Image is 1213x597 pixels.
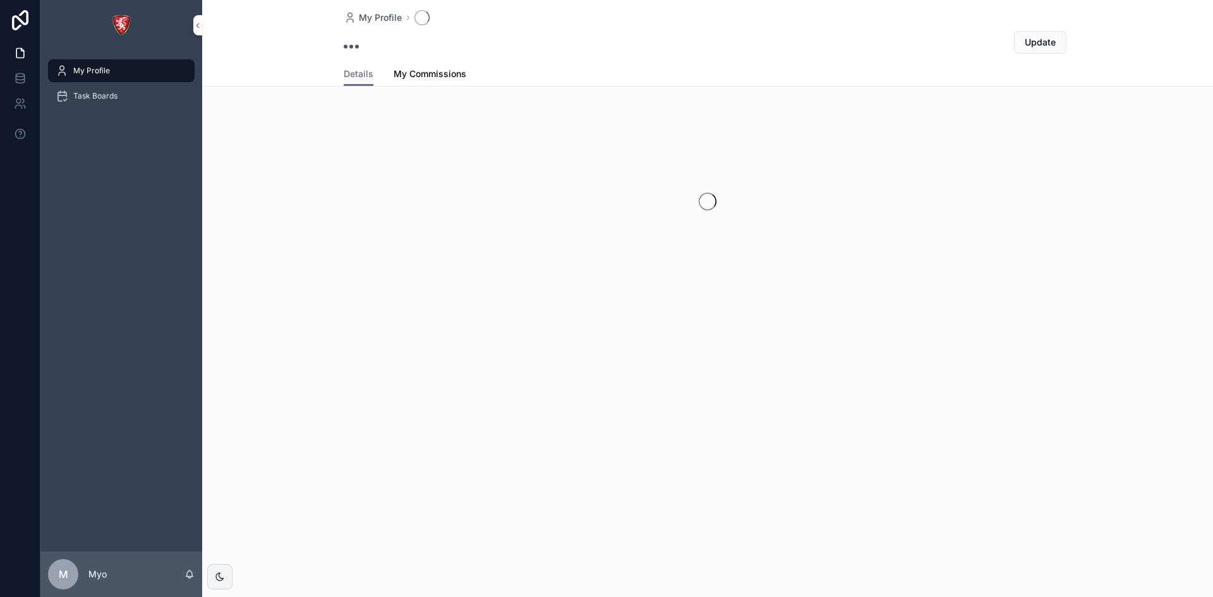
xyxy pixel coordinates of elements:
[344,63,373,87] a: Details
[73,66,110,76] span: My Profile
[111,15,131,35] img: App logo
[344,68,373,80] span: Details
[1014,31,1066,54] button: Update
[1025,36,1056,49] span: Update
[40,51,202,124] div: scrollable content
[359,11,402,24] span: My Profile
[48,85,195,107] a: Task Boards
[344,11,402,24] a: My Profile
[73,91,118,101] span: Task Boards
[394,68,466,80] span: My Commissions
[48,59,195,82] a: My Profile
[88,568,107,581] p: Myo
[394,63,466,88] a: My Commissions
[59,567,68,582] span: M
